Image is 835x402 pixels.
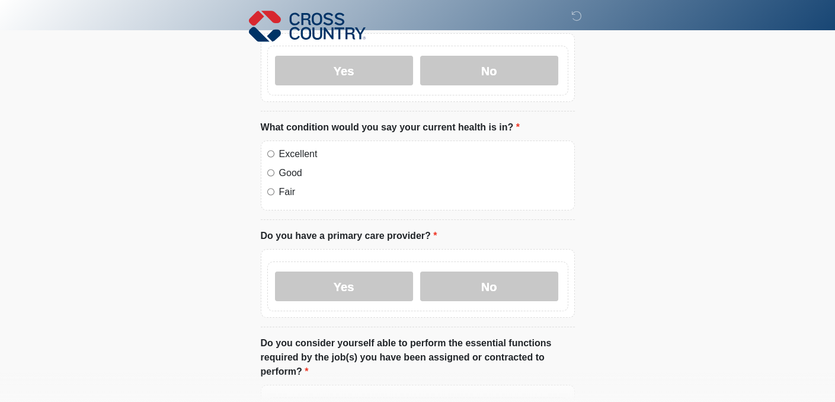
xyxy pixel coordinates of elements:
[275,272,413,301] label: Yes
[261,120,520,135] label: What condition would you say your current health is in?
[261,229,437,243] label: Do you have a primary care provider?
[267,169,275,177] input: Good
[267,150,275,158] input: Excellent
[275,56,413,85] label: Yes
[249,9,366,43] img: Cross Country Logo
[420,56,558,85] label: No
[279,166,568,180] label: Good
[279,185,568,199] label: Fair
[267,188,275,196] input: Fair
[261,336,575,379] label: Do you consider yourself able to perform the essential functions required by the job(s) you have ...
[420,272,558,301] label: No
[279,147,568,161] label: Excellent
